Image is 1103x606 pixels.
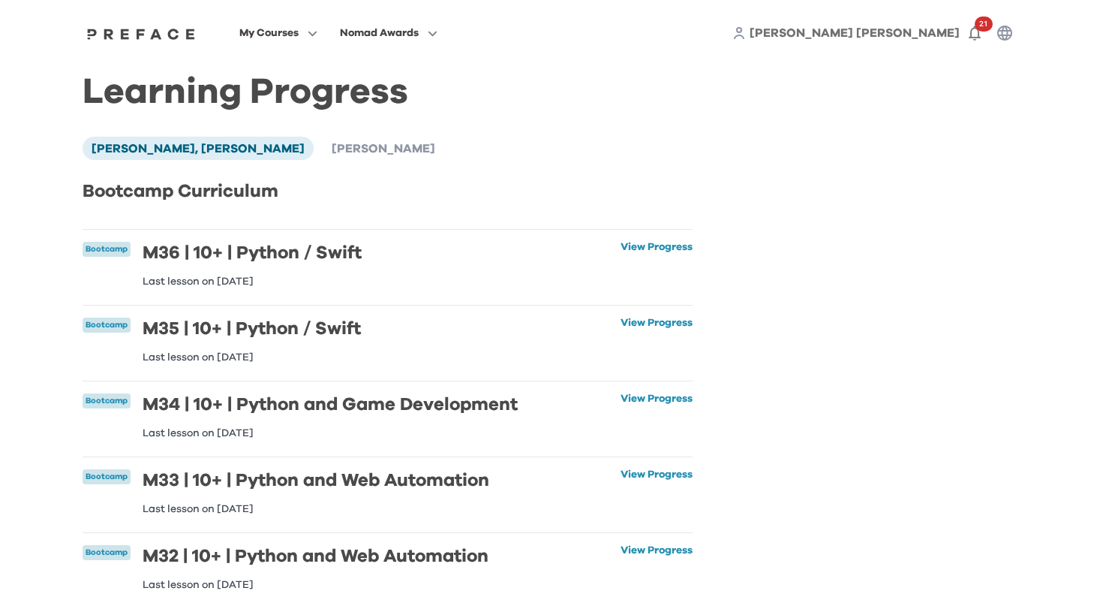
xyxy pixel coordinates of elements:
h1: Learning Progress [83,84,693,101]
h2: Bootcamp Curriculum [83,178,693,205]
p: Bootcamp [86,471,128,484]
img: Preface Logo [83,28,199,40]
span: Nomad Awards [340,24,419,42]
p: Last lesson on [DATE] [143,504,489,514]
p: Bootcamp [86,395,128,408]
button: Nomad Awards [335,23,442,43]
a: [PERSON_NAME] [PERSON_NAME] [750,24,960,42]
h6: M32 | 10+ | Python and Web Automation [143,545,488,568]
p: Bootcamp [86,319,128,332]
button: My Courses [235,23,322,43]
a: View Progress [621,318,693,363]
h6: M35 | 10+ | Python / Swift [143,318,361,340]
p: Last lesson on [DATE] [143,352,361,363]
p: Bootcamp [86,547,128,559]
a: Preface Logo [83,27,199,39]
span: [PERSON_NAME], [PERSON_NAME] [92,143,305,155]
span: My Courses [239,24,299,42]
span: 21 [975,17,993,32]
a: View Progress [621,242,693,287]
p: Last lesson on [DATE] [143,428,518,439]
button: 21 [960,18,990,48]
a: View Progress [621,469,693,514]
h6: M34 | 10+ | Python and Game Development [143,393,518,416]
p: Last lesson on [DATE] [143,580,488,590]
h6: M36 | 10+ | Python / Swift [143,242,362,264]
span: [PERSON_NAME] [PERSON_NAME] [750,27,960,39]
a: View Progress [621,393,693,439]
span: [PERSON_NAME] [332,143,435,155]
p: Last lesson on [DATE] [143,276,362,287]
a: View Progress [621,545,693,590]
p: Bootcamp [86,243,128,256]
h6: M33 | 10+ | Python and Web Automation [143,469,489,492]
